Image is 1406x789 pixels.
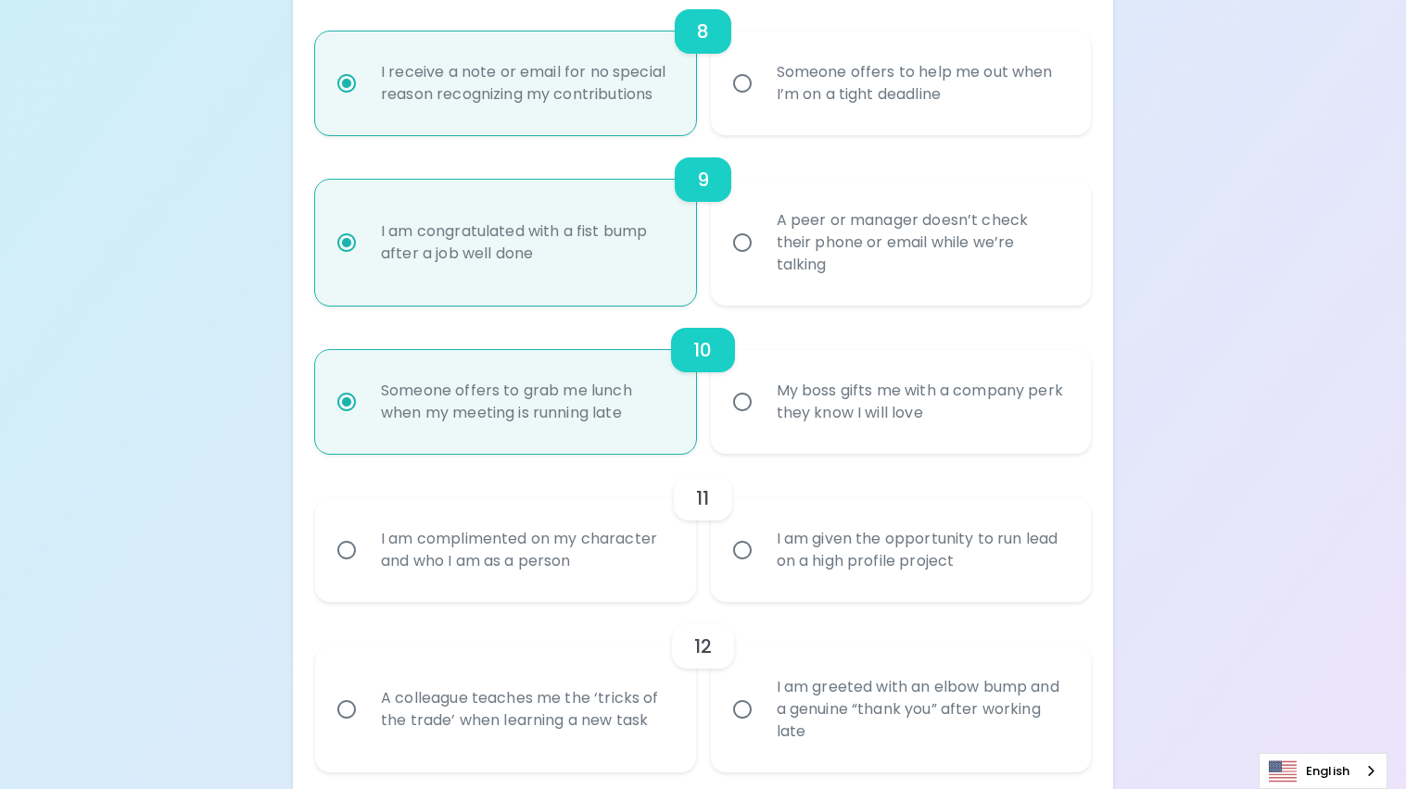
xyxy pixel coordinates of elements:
[696,483,709,513] h6: 11
[366,506,685,595] div: I am complimented on my character and who I am as a person
[366,198,685,287] div: I am congratulated with a fist bump after a job well done
[762,357,1081,446] div: My boss gifts me with a company perk they know I will love
[697,165,709,194] h6: 9
[693,335,712,365] h6: 10
[762,506,1081,595] div: I am given the opportunity to run lead on a high profile project
[366,39,685,128] div: I receive a note or email for no special reason recognizing my contributions
[1259,753,1387,789] aside: Language selected: English
[762,654,1081,765] div: I am greeted with an elbow bump and a genuine “thank you” after working late
[315,454,1091,602] div: choice-group-check
[697,17,709,46] h6: 8
[762,39,1081,128] div: Someone offers to help me out when I’m on a tight deadline
[366,665,685,754] div: A colleague teaches me the ‘tricks of the trade’ when learning a new task
[694,632,712,661] h6: 12
[1259,753,1387,789] div: Language
[315,602,1091,772] div: choice-group-check
[315,306,1091,454] div: choice-group-check
[1260,754,1387,788] a: English
[366,357,685,446] div: Someone offers to grab me lunch when my meeting is running late
[315,135,1091,306] div: choice-group-check
[762,187,1081,298] div: A peer or manager doesn’t check their phone or email while we’re talking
